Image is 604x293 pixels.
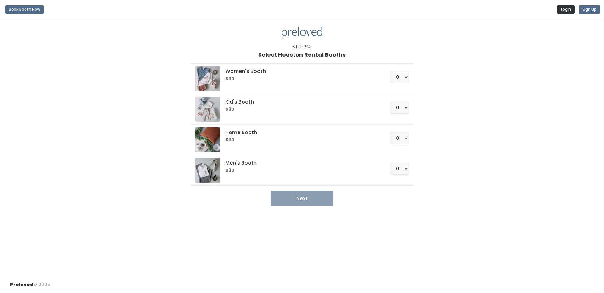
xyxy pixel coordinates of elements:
h6: $30 [225,107,375,112]
h6: $30 [225,168,375,173]
h5: Home Booth [225,130,375,135]
div: © 2025 [10,276,50,288]
img: preloved logo [195,127,220,152]
img: preloved logo [195,158,220,183]
button: Login [557,5,575,14]
div: Step 2/4: [293,44,312,50]
h6: $30 [225,138,375,143]
h1: Select Houston Rental Booths [258,52,346,58]
h5: Women's Booth [225,69,375,74]
span: Preloved [10,281,33,288]
h6: $30 [225,76,375,82]
img: preloved logo [195,97,220,122]
img: preloved logo [282,27,322,39]
button: Sign up [579,5,600,14]
button: Next [271,191,333,206]
h5: Kid's Booth [225,99,375,105]
button: Book Booth Now [5,5,44,14]
img: preloved logo [195,66,220,91]
a: Book Booth Now [5,3,44,16]
h5: Men's Booth [225,160,375,166]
